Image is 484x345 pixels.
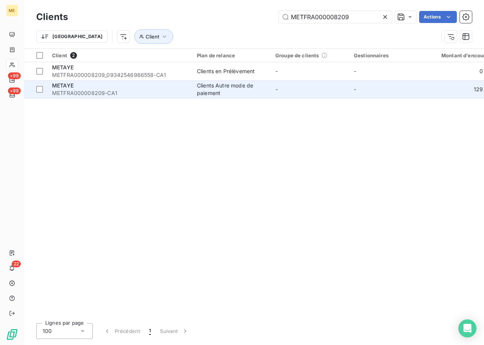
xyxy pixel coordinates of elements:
[70,52,77,59] span: 2
[279,11,392,23] input: Rechercher
[275,86,278,92] span: -
[354,52,423,58] div: Gestionnaires
[197,82,266,97] div: Clients Autre mode de paiement
[36,10,68,24] h3: Clients
[52,82,74,89] span: METAYE
[52,89,188,97] span: METFRA000008209-CA1
[36,31,108,43] button: [GEOGRAPHIC_DATA]
[43,327,52,335] span: 100
[275,52,319,58] span: Groupe de clients
[6,328,18,340] img: Logo LeanPay
[52,52,67,58] span: Client
[134,29,173,44] button: Client
[354,86,356,92] span: -
[52,64,74,71] span: METAYE
[275,68,278,74] span: -
[419,11,457,23] button: Actions
[155,323,194,339] button: Suivant
[144,323,155,339] button: 1
[197,67,255,75] div: Clients en Prélèvement
[8,72,21,79] span: +99
[8,87,21,94] span: +99
[99,323,144,339] button: Précédent
[197,52,266,58] div: Plan de relance
[146,34,159,40] span: Client
[149,327,151,335] span: 1
[6,5,18,17] div: ME
[458,319,476,337] div: Open Intercom Messenger
[52,71,188,79] span: METFRA000008209_09342546966558-CA1
[12,261,21,267] span: 22
[354,68,356,74] span: -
